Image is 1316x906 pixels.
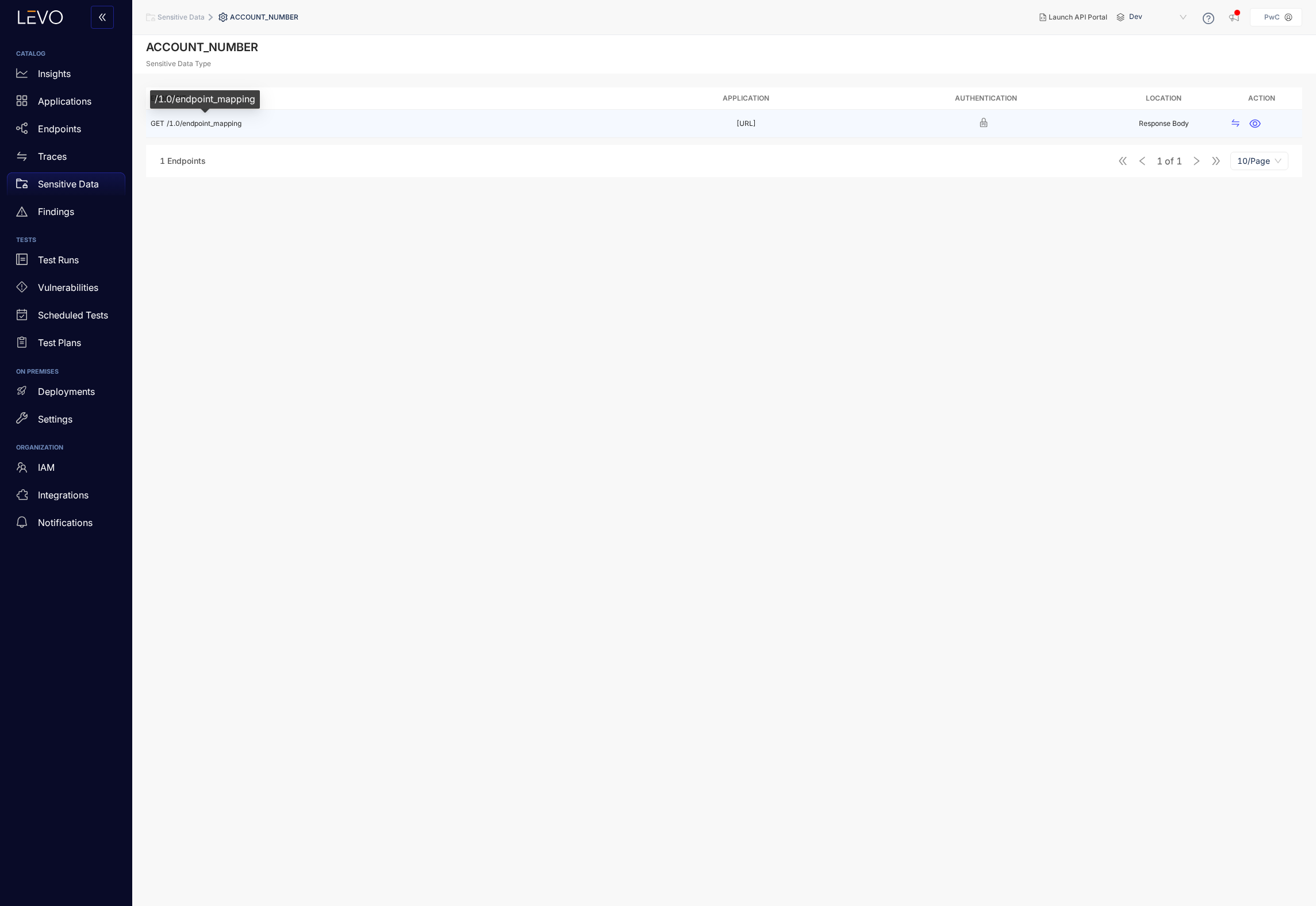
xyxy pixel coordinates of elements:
[16,237,116,244] h6: TESTS
[1106,87,1221,110] th: Location
[38,124,81,134] p: Endpoints
[38,96,91,106] p: Applications
[38,414,72,424] p: Settings
[7,380,125,408] a: Deployments
[7,304,125,332] a: Scheduled Tests
[38,179,99,189] p: Sensitive Data
[1157,156,1182,166] span: of
[1157,156,1162,166] span: 1
[7,332,125,359] a: Test Plans
[7,200,125,228] a: Findings
[38,490,89,500] p: Integrations
[7,90,125,117] a: Applications
[1264,13,1280,21] p: PwC
[1030,8,1117,26] button: Launch API Portal
[16,151,28,162] span: swap
[16,51,116,57] h6: CATALOG
[1231,118,1240,129] span: swap
[38,206,74,217] p: Findings
[7,277,125,304] a: Vulnerabilities
[1237,152,1282,170] span: 10/Page
[167,119,241,128] span: /1.0/endpoint_mapping
[38,151,67,162] p: Traces
[1176,156,1182,166] span: 1
[16,444,116,451] h6: ORGANIZATION
[146,60,1302,68] p: Sensitive Data Type
[91,6,114,29] button: double-left
[160,156,206,166] span: 1 Endpoints
[16,368,116,375] h6: ON PREMISES
[38,386,95,397] p: Deployments
[1106,110,1221,138] td: Response Body
[7,483,125,511] a: Integrations
[1129,8,1189,26] span: Dev
[1049,13,1107,21] span: Launch API Portal
[38,462,55,473] p: IAM
[7,117,125,145] a: Endpoints
[626,87,866,110] th: Application
[1222,87,1302,110] th: Action
[151,119,164,128] span: GET
[146,87,626,110] th: Endpoint
[38,255,79,265] p: Test Runs
[7,62,125,90] a: Insights
[7,249,125,277] a: Test Runs
[7,145,125,172] a: Traces
[866,87,1107,110] th: Authentication
[7,408,125,435] a: Settings
[98,13,107,23] span: double-left
[158,13,205,21] span: Sensitive Data
[16,462,28,473] span: team
[16,206,28,217] span: warning
[1226,114,1245,133] button: swap
[38,310,108,320] p: Scheduled Tests
[230,13,298,21] span: ACCOUNT_NUMBER
[7,456,125,483] a: IAM
[218,13,230,22] span: setting
[7,511,125,539] a: Notifications
[7,172,125,200] a: Sensitive Data
[146,41,1302,54] h2: ACCOUNT_NUMBER
[38,517,93,528] p: Notifications
[38,282,98,293] p: Vulnerabilities
[38,68,71,79] p: Insights
[626,110,866,138] td: [URL]
[38,337,81,348] p: Test Plans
